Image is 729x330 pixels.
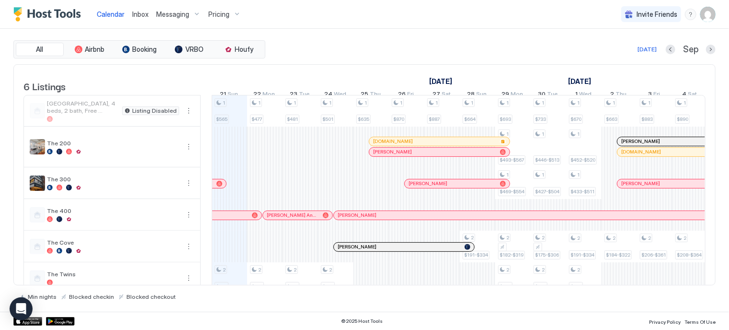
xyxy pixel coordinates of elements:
[115,43,163,56] button: Booking
[294,100,296,106] span: 1
[570,189,594,195] span: $433-$511
[228,90,238,100] span: Sun
[13,7,85,22] div: Host Tools Logo
[542,131,544,137] span: 1
[183,209,194,221] div: menu
[616,90,627,100] span: Thu
[358,116,369,122] span: $635
[500,157,524,163] span: $493-$567
[506,235,509,241] span: 2
[683,100,686,106] span: 1
[535,252,559,258] span: $175-$306
[500,283,511,290] span: $922
[442,90,451,100] span: Sat
[511,90,524,100] span: Mon
[329,267,332,273] span: 2
[223,100,225,106] span: 1
[251,283,262,290] span: $750
[429,116,440,122] span: $887
[263,90,275,100] span: Mon
[396,88,417,102] a: September 26, 2025
[183,141,194,153] div: menu
[132,10,148,18] span: Inbox
[324,90,332,100] span: 24
[361,90,368,100] span: 25
[215,43,263,56] button: Houfy
[477,90,487,100] span: Sun
[132,9,148,19] a: Inbox
[235,45,254,54] span: Houfy
[538,90,546,100] span: 30
[684,316,716,326] a: Terms Of Use
[641,116,653,122] span: $883
[85,45,105,54] span: Airbnb
[258,100,261,106] span: 1
[427,74,455,88] a: September 6, 2025
[183,209,194,221] button: More options
[677,116,688,122] span: $890
[208,10,229,19] span: Pricing
[370,90,381,100] span: Thu
[183,241,194,252] div: menu
[500,252,524,258] span: $182-$319
[156,10,189,19] span: Messaging
[408,90,414,100] span: Fri
[30,139,45,154] div: listing image
[636,44,658,55] button: [DATE]
[566,74,593,88] a: October 1, 2025
[66,43,114,56] button: Airbnb
[183,177,194,189] div: menu
[97,10,125,18] span: Calendar
[409,180,447,187] span: [PERSON_NAME]
[13,40,265,59] div: tab-group
[535,189,559,195] span: $427-$504
[606,116,617,122] span: $663
[69,293,114,300] span: Blocked checkin
[648,100,650,106] span: 1
[433,90,440,100] span: 27
[648,235,651,241] span: 2
[290,90,298,100] span: 23
[575,90,578,100] span: 1
[47,239,179,246] span: The Cove
[683,44,698,55] span: Sep
[700,7,716,22] div: User profile
[506,267,509,273] span: 2
[16,43,64,56] button: All
[608,88,629,102] a: October 2, 2025
[471,100,473,106] span: 1
[506,172,509,178] span: 1
[258,267,261,273] span: 2
[506,100,509,106] span: 1
[464,116,476,122] span: $664
[577,131,580,137] span: 1
[294,267,296,273] span: 2
[577,172,580,178] span: 1
[183,177,194,189] button: More options
[465,88,490,102] a: September 28, 2025
[287,116,298,122] span: $481
[334,90,346,100] span: Wed
[183,272,194,284] div: menu
[299,90,310,100] span: Tue
[621,149,661,155] span: [DOMAIN_NAME]
[579,90,592,100] span: Wed
[613,100,615,106] span: 1
[36,45,44,54] span: All
[220,90,226,100] span: 21
[364,100,367,106] span: 1
[185,45,204,54] span: VRBO
[46,317,75,326] a: Google Play Store
[685,9,696,20] div: menu
[13,317,42,326] a: App Store
[329,100,331,106] span: 1
[322,116,333,122] span: $501
[621,180,660,187] span: [PERSON_NAME]
[535,283,546,290] span: $750
[666,45,675,54] button: Previous month
[547,90,558,100] span: Tue
[577,267,580,273] span: 2
[577,100,580,106] span: 1
[183,105,194,117] button: More options
[47,207,179,214] span: The 400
